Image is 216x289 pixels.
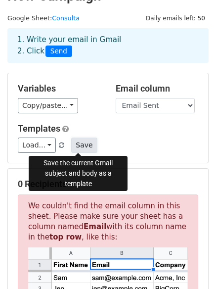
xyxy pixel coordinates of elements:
[29,156,128,191] div: Save the current Gmail subject and body as a template
[84,222,106,231] strong: Email
[49,233,82,241] strong: top row
[18,98,78,113] a: Copy/paste...
[167,241,216,289] div: Widget de chat
[52,14,80,22] a: Consulta
[7,14,80,22] small: Google Sheet:
[18,83,101,94] h5: Variables
[167,241,216,289] iframe: Chat Widget
[18,138,56,153] a: Load...
[18,123,60,134] a: Templates
[116,83,199,94] h5: Email column
[142,13,209,24] span: Daily emails left: 50
[10,34,206,57] div: 1. Write your email in Gmail 2. Click
[71,138,97,153] button: Save
[45,46,72,57] span: Send
[142,14,209,22] a: Daily emails left: 50
[18,179,198,190] h5: 0 Recipients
